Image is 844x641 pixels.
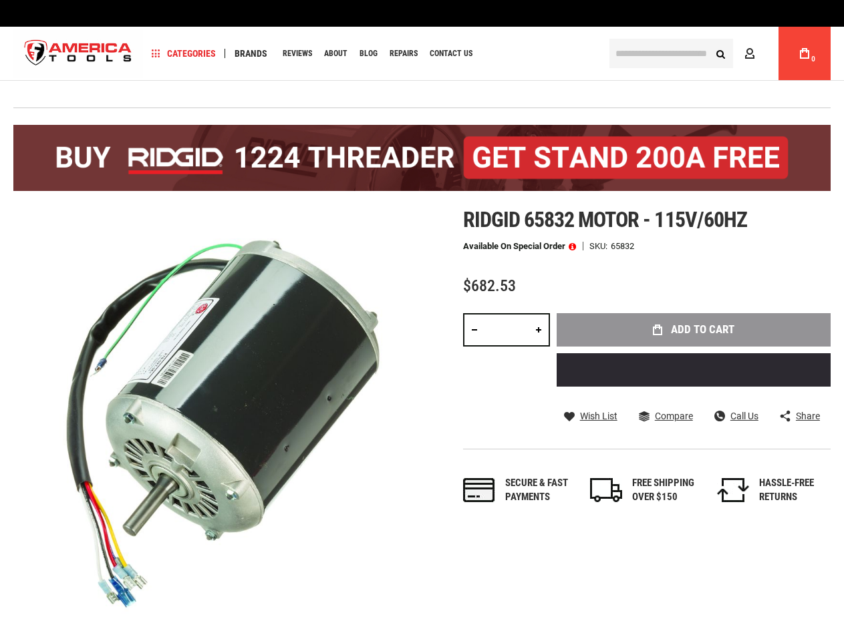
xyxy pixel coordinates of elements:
[759,476,831,505] div: HASSLE-FREE RETURNS
[811,55,815,63] span: 0
[590,478,622,502] img: shipping
[708,41,733,66] button: Search
[564,410,617,422] a: Wish List
[463,207,747,232] span: Ridgid 65832 motor - 115v/60hz
[463,478,495,502] img: payments
[463,242,576,251] p: Available on Special Order
[229,45,273,63] a: Brands
[354,45,384,63] a: Blog
[360,49,378,57] span: Blog
[611,242,634,250] div: 65832
[390,49,418,57] span: Repairs
[152,49,216,58] span: Categories
[277,45,318,63] a: Reviews
[714,410,758,422] a: Call Us
[13,208,422,616] img: main product photo
[463,276,516,295] span: $682.53
[796,411,820,421] span: Share
[13,29,143,79] a: store logo
[505,476,577,505] div: Secure & fast payments
[632,476,704,505] div: FREE SHIPPING OVER $150
[146,45,222,63] a: Categories
[324,49,347,57] span: About
[655,411,693,421] span: Compare
[13,125,831,191] img: BOGO: Buy the RIDGID® 1224 Threader (26092), get the 92467 200A Stand FREE!
[13,29,143,79] img: America Tools
[589,242,611,250] strong: SKU
[717,478,749,502] img: returns
[283,49,312,57] span: Reviews
[792,27,817,80] a: 0
[730,411,758,421] span: Call Us
[235,49,267,58] span: Brands
[424,45,478,63] a: Contact Us
[430,49,472,57] span: Contact Us
[318,45,354,63] a: About
[580,411,617,421] span: Wish List
[384,45,424,63] a: Repairs
[639,410,693,422] a: Compare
